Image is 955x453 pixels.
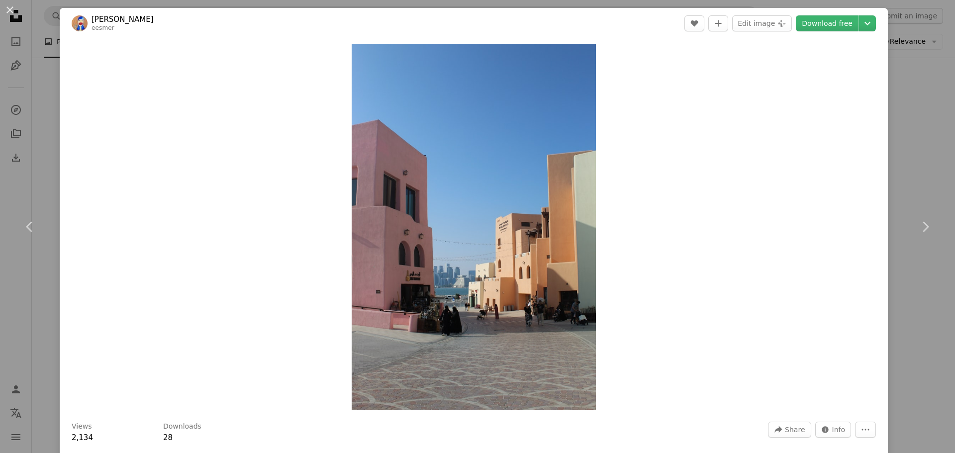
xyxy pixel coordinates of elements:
[72,422,92,432] h3: Views
[72,15,88,31] img: Go to etkin esmer's profile
[92,24,114,31] a: eesmer
[352,44,596,410] button: Zoom in on this image
[352,44,596,410] img: A group of people sitting outside of a pink building
[815,422,852,438] button: Stats about this image
[855,422,876,438] button: More Actions
[796,15,859,31] a: Download free
[732,15,792,31] button: Edit image
[895,179,955,274] a: Next
[684,15,704,31] button: Like
[859,15,876,31] button: Choose download size
[832,422,846,437] span: Info
[708,15,728,31] button: Add to Collection
[768,422,811,438] button: Share this image
[785,422,805,437] span: Share
[163,433,173,442] span: 28
[163,422,201,432] h3: Downloads
[92,14,154,24] a: [PERSON_NAME]
[72,433,93,442] span: 2,134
